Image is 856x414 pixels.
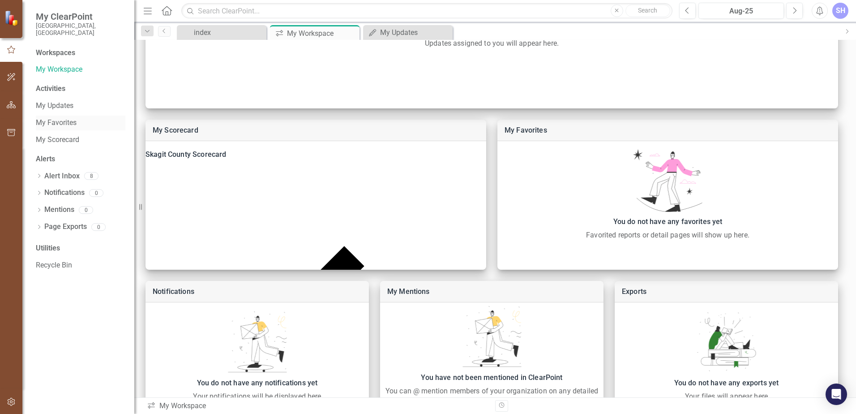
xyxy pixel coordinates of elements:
a: My Workspace [36,65,125,75]
div: 0 [89,189,103,197]
div: My Workspace [287,28,357,39]
div: You have not been mentioned in ClearPoint [385,371,599,384]
a: Page Exports [44,222,87,232]
a: Recycle Bin [36,260,125,271]
a: Exports [622,287,646,296]
div: 8 [84,172,98,180]
div: Alerts [36,154,125,164]
a: Mentions [44,205,74,215]
span: My ClearPoint [36,11,125,22]
div: You do not have any notifications yet [150,377,364,389]
div: You can @ mention members of your organization on any detailed page or summary report. [385,386,599,407]
div: 0 [91,223,106,231]
a: My Mentions [387,287,430,296]
input: Search ClearPoint... [181,3,672,19]
div: Updates assigned to you will appear here. [150,38,834,49]
a: My Updates [36,101,125,111]
a: index [179,27,264,38]
a: My Favorites [36,118,125,128]
div: Your files will appear here [619,391,834,402]
div: My Updates [380,27,450,38]
div: Workspaces [36,48,75,58]
div: Skagit County Scorecard [146,148,486,161]
a: Notifications [153,287,194,296]
div: Your notifications will be displayed here [150,391,364,402]
a: My Updates [365,27,450,38]
a: My Scorecard [36,135,125,145]
div: Utilities [36,243,125,254]
button: Search [625,4,670,17]
div: Activities [36,84,125,94]
a: My Scorecard [153,126,198,134]
div: Aug-25 [702,6,781,17]
div: You do not have any favorites yet [502,216,834,228]
div: My Workspace [147,401,488,411]
div: You do not have any exports yet [619,377,834,389]
div: Favorited reports or detail pages will show up here. [502,230,834,241]
span: Search [638,7,657,14]
div: Open Intercom Messenger [826,384,847,405]
a: My Favorites [505,126,547,134]
button: Aug-25 [698,3,784,19]
div: index [194,27,264,38]
img: ClearPoint Strategy [4,10,20,26]
a: Notifications [44,188,85,198]
button: SH [832,3,848,19]
a: Alert Inbox [44,171,80,181]
div: 0 [79,206,93,214]
small: [GEOGRAPHIC_DATA], [GEOGRAPHIC_DATA] [36,22,125,37]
